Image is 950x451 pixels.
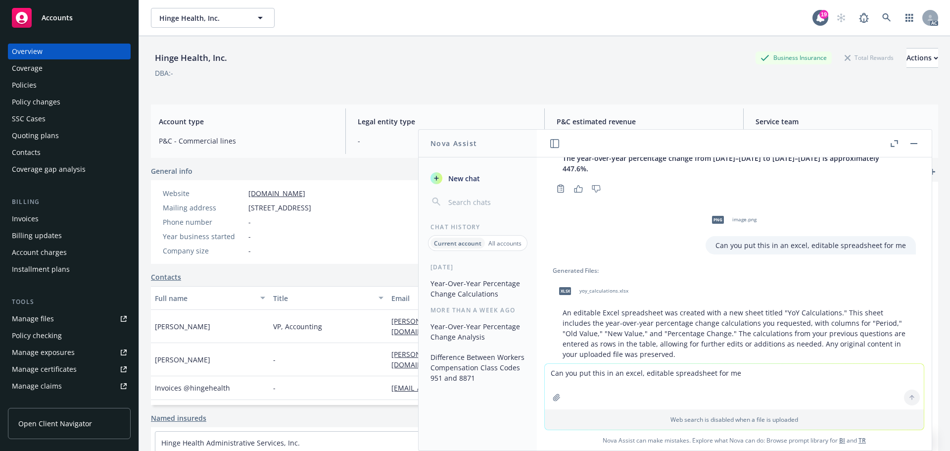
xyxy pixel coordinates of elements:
div: Title [273,293,373,303]
div: More than a week ago [419,306,537,314]
a: Overview [8,44,131,59]
div: Website [163,188,244,199]
span: - [273,354,276,365]
div: Account charges [12,245,67,260]
span: Accounts [42,14,73,22]
button: Hinge Health, Inc. [151,8,275,28]
span: - [358,136,532,146]
div: Contacts [12,145,41,160]
a: Contacts [151,272,181,282]
div: Billing updates [12,228,62,244]
button: Actions [906,48,938,68]
div: Policy changes [12,94,60,110]
a: Search [877,8,897,28]
a: Installment plans [8,261,131,277]
span: [STREET_ADDRESS] [248,202,311,213]
div: Full name [155,293,254,303]
a: Start snowing [831,8,851,28]
span: - [248,217,251,227]
div: Manage claims [12,378,62,394]
a: Policy checking [8,328,131,344]
span: [PERSON_NAME] [155,354,210,365]
a: SSC Cases [8,111,131,127]
a: Account charges [8,245,131,260]
a: [DOMAIN_NAME] [248,189,305,198]
div: pngimage.png [706,207,759,232]
a: BI [839,436,845,445]
a: Named insureds [151,413,206,423]
div: Coverage [12,60,43,76]
div: [DATE] [419,263,537,271]
div: Company size [163,246,244,256]
div: Invoices [12,211,39,227]
div: Email [391,293,570,303]
button: Thumbs down [588,182,604,196]
span: Invoices @hingehealth [155,383,230,393]
span: - [248,231,251,242]
div: Actions [906,49,938,67]
a: [PERSON_NAME][EMAIL_ADDRESS][PERSON_NAME][DOMAIN_NAME] [391,316,561,336]
div: Manage files [12,311,54,327]
div: DBA: - [155,68,173,78]
div: 19 [819,10,828,19]
a: add [926,166,938,178]
a: TR [858,436,866,445]
div: Manage exposures [12,345,75,360]
div: Manage certificates [12,361,77,377]
a: Billing updates [8,228,131,244]
span: General info [151,166,192,176]
span: New chat [446,173,480,184]
span: Hinge Health, Inc. [159,13,245,23]
div: Billing [8,197,131,207]
div: Year business started [163,231,244,242]
div: Manage BORs [12,395,58,411]
a: Manage claims [8,378,131,394]
a: [PERSON_NAME][EMAIL_ADDRESS][PERSON_NAME][DOMAIN_NAME] [391,350,561,369]
p: All accounts [488,239,522,248]
span: [PERSON_NAME] [155,321,210,332]
span: Nova Assist can make mistakes. Explore what Nova can do: Browse prompt library for and [541,430,928,451]
a: Invoices [8,211,131,227]
div: Chat History [419,223,537,231]
a: Quoting plans [8,128,131,144]
div: Policies [12,77,37,93]
span: - [273,383,276,393]
div: Installment plans [12,261,70,277]
p: Web search is disabled when a file is uploaded [551,415,918,424]
span: png [712,216,724,223]
span: xlsx [559,287,571,295]
div: Coverage gap analysis [12,161,86,177]
a: Manage exposures [8,345,131,360]
svg: Copy to clipboard [556,184,565,193]
span: Legal entity type [358,116,532,127]
span: P&C estimated revenue [557,116,731,127]
a: Manage BORs [8,395,131,411]
span: yoy_calculations.xlsx [579,288,628,294]
span: Service team [756,116,930,127]
a: Hinge Health Administrative Services, Inc. [161,438,300,448]
button: Title [269,286,387,310]
a: Policies [8,77,131,93]
p: Can you put this in an excel, editable spreadsheet for me [715,240,906,251]
input: Search chats [446,195,525,209]
a: Accounts [8,4,131,32]
div: SSC Cases [12,111,46,127]
button: Difference Between Workers Compensation Class Codes 951 and 8871 [427,349,529,386]
button: Full name [151,286,269,310]
div: Policy checking [12,328,62,344]
div: Overview [12,44,43,59]
div: Business Insurance [756,51,832,64]
span: P&C - Commercial lines [159,136,333,146]
div: Generated Files: [553,266,916,275]
a: Report a Bug [854,8,874,28]
button: Year-Over-Year Percentage Change Calculations [427,275,529,302]
p: An editable Excel spreadsheet was created with a new sheet titled "YoY Calculations." This sheet ... [563,307,906,359]
div: Mailing address [163,202,244,213]
a: Switch app [900,8,919,28]
a: Coverage gap analysis [8,161,131,177]
span: image.png [732,216,757,223]
div: Total Rewards [840,51,899,64]
h1: Nova Assist [430,138,477,149]
span: Open Client Navigator [18,418,92,429]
